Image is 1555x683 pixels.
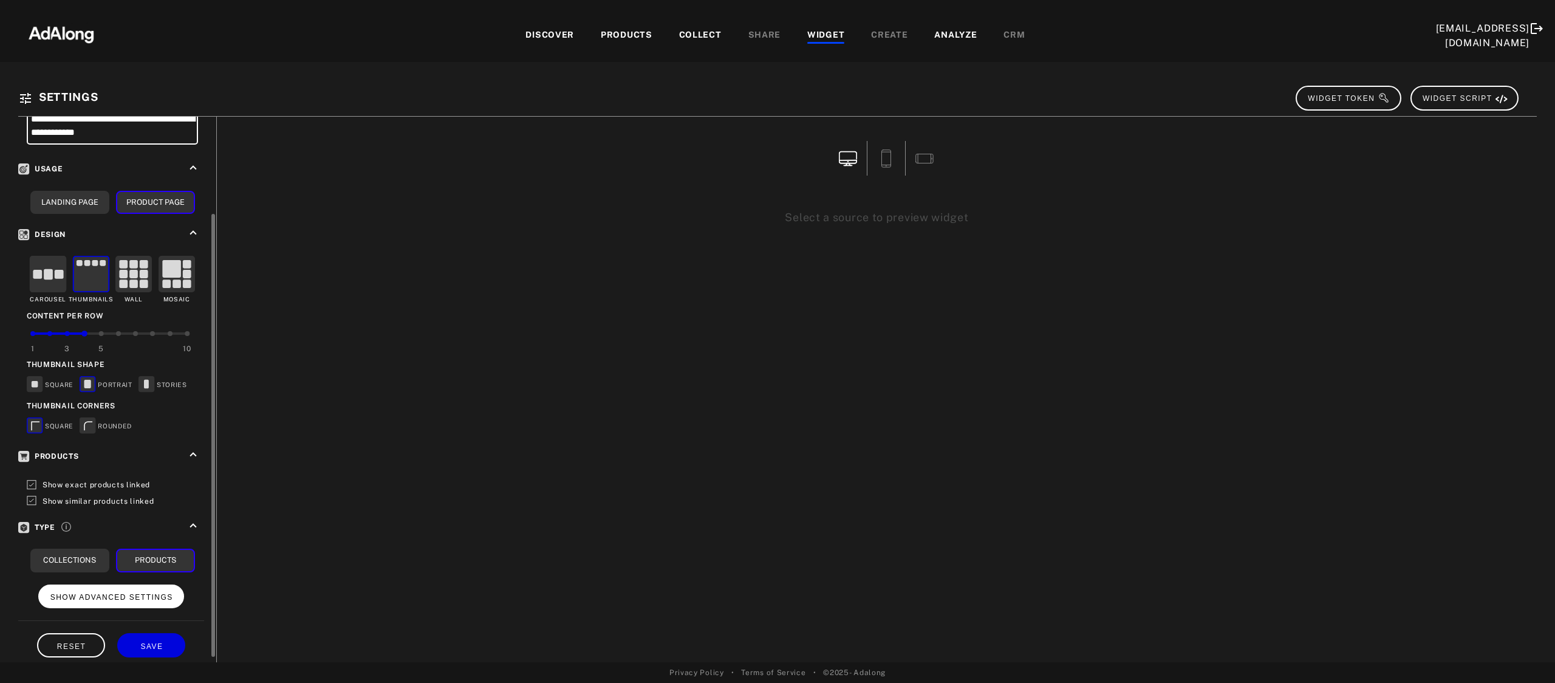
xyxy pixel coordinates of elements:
[823,667,886,678] span: © 2025 - Adalong
[731,667,734,678] span: •
[589,209,1166,225] div: Select a source to preview widget
[43,481,150,490] span: Show exact products linked
[27,400,198,411] div: Thumbnail Corners
[186,448,200,461] i: keyboard_arrow_up
[57,642,86,651] span: RESET
[1296,86,1401,111] button: WIDGET TOKEN
[186,226,200,239] i: keyboard_arrow_up
[117,633,185,657] button: SAVE
[813,667,816,678] span: •
[18,230,66,239] span: Design
[1423,94,1508,103] span: WIDGET SCRIPT
[807,29,844,43] div: WIDGET
[30,549,109,572] button: Collections
[1410,86,1519,111] button: WIDGET SCRIPT
[1494,625,1555,683] iframe: Chat Widget
[163,295,190,304] div: Mosaic
[18,523,55,532] span: Type
[39,91,98,103] span: Settings
[80,376,132,394] div: PORTRAIT
[669,667,724,678] a: Privacy Policy
[116,549,195,572] button: Products
[183,343,191,354] div: 10
[748,29,781,43] div: SHARE
[61,520,71,532] span: Choose if your widget will display content based on collections or products
[98,343,104,354] div: 5
[43,497,154,506] span: Show similar products linked
[64,343,70,354] div: 3
[30,295,66,304] div: Carousel
[1308,94,1390,103] span: WIDGET TOKEN
[116,191,195,215] button: Product Page
[27,376,73,394] div: SQUARE
[30,191,109,215] button: Landing Page
[50,593,173,602] span: SHOW ADVANCED SETTINGS
[138,376,187,394] div: STORIES
[69,295,114,304] div: Thumbnails
[27,359,198,370] div: Thumbnail Shape
[1003,29,1025,43] div: CRM
[27,311,198,321] div: Content per row
[38,585,185,608] button: SHOW ADVANCED SETTINGS
[18,165,63,173] span: Usage
[601,29,652,43] div: PRODUCTS
[18,452,79,461] span: Products
[934,29,977,43] div: ANALYZE
[31,343,35,354] div: 1
[125,295,143,304] div: Wall
[1436,21,1530,50] div: [EMAIL_ADDRESS][DOMAIN_NAME]
[37,633,105,657] button: RESET
[186,519,200,532] i: keyboard_arrow_up
[871,29,907,43] div: CREATE
[186,161,200,174] i: keyboard_arrow_up
[679,29,722,43] div: COLLECT
[27,417,73,436] div: SQUARE
[140,642,163,651] span: SAVE
[8,15,115,52] img: 63233d7d88ed69de3c212112c67096b6.png
[741,667,805,678] a: Terms of Service
[525,29,574,43] div: DISCOVER
[80,417,132,436] div: ROUNDED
